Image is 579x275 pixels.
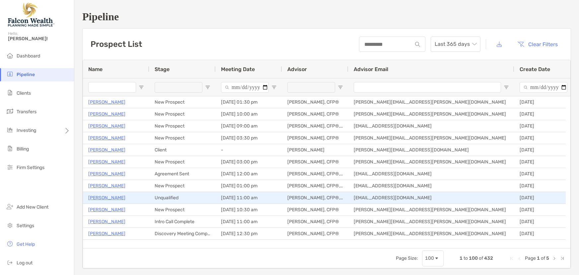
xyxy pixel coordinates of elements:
span: of [479,255,483,261]
div: - [216,240,282,251]
span: Page [525,255,536,261]
button: Open Filter Menu [271,85,277,90]
span: Advisor Email [354,66,388,72]
a: [PERSON_NAME] [88,241,125,250]
span: [PERSON_NAME]! [8,36,70,42]
div: Page Size [422,250,444,266]
div: New Prospect [149,96,216,108]
span: to [464,255,468,261]
img: settings icon [6,221,14,229]
span: Last 365 days [435,37,476,51]
img: pipeline icon [6,70,14,78]
button: Open Filter Menu [570,85,575,90]
button: Clear Filters [512,37,563,51]
h3: Prospect List [91,40,142,49]
div: New Prospect [149,132,216,144]
div: New Prospect [149,120,216,132]
img: firm-settings icon [6,163,14,171]
div: [DATE] 10:00 am [216,108,282,120]
span: Add New Client [17,204,48,210]
button: Open Filter Menu [205,85,210,90]
div: [PERSON_NAME], CFP® [282,132,348,144]
a: [PERSON_NAME] [88,194,125,202]
div: [PERSON_NAME], CFP® [282,96,348,108]
div: New Prospect [149,204,216,216]
p: [PERSON_NAME] [88,182,125,190]
span: Name [88,66,103,72]
a: [PERSON_NAME] [88,98,125,106]
a: [PERSON_NAME] [88,110,125,118]
div: [DATE] 03:30 pm [216,132,282,144]
div: [EMAIL_ADDRESS][DOMAIN_NAME] [348,192,514,204]
div: Last Page [560,256,565,261]
div: New Prospect [149,180,216,192]
span: Transfers [17,109,36,115]
span: 5 [546,255,549,261]
div: [PERSON_NAME][EMAIL_ADDRESS][PERSON_NAME][DOMAIN_NAME] [348,204,514,216]
a: [PERSON_NAME] [88,206,125,214]
div: [PERSON_NAME], CFP® [282,204,348,216]
span: Clients [17,90,31,96]
button: Open Filter Menu [139,85,144,90]
div: Previous Page [517,256,522,261]
span: Investing [17,128,36,133]
div: [PERSON_NAME] [282,144,348,156]
div: [PERSON_NAME], CFP®, CFA® [282,192,348,204]
div: - [216,144,282,156]
div: [PERSON_NAME], CFP®, CFA® [282,120,348,132]
button: Open Filter Menu [504,85,509,90]
div: [PERSON_NAME], CFP® [282,108,348,120]
div: [PERSON_NAME][EMAIL_ADDRESS][PERSON_NAME][DOMAIN_NAME] [348,216,514,228]
span: 1 [460,255,463,261]
div: [PERSON_NAME][EMAIL_ADDRESS][PERSON_NAME][DOMAIN_NAME] [348,240,514,251]
input: Create Date Filter Input [520,82,567,93]
div: [PERSON_NAME][EMAIL_ADDRESS][PERSON_NAME][DOMAIN_NAME] [348,96,514,108]
div: [PERSON_NAME], CFP®, CFA® [282,168,348,180]
span: Dashboard [17,53,40,59]
div: [DATE] 09:00 am [216,120,282,132]
span: Meeting Date [221,66,255,72]
div: New Prospect [149,156,216,168]
img: investing icon [6,126,14,134]
img: dashboard icon [6,51,14,59]
div: [PERSON_NAME], CFP®, CFA® [282,180,348,192]
div: [PERSON_NAME][EMAIL_ADDRESS][PERSON_NAME][DOMAIN_NAME] [348,228,514,239]
div: [PERSON_NAME] [282,240,348,251]
div: [PERSON_NAME][EMAIL_ADDRESS][PERSON_NAME][DOMAIN_NAME] [348,156,514,168]
span: Settings [17,223,34,229]
span: Stage [155,66,170,72]
div: [DATE] 01:00 pm [216,180,282,192]
h1: Pipeline [82,11,571,23]
div: 100 [425,255,434,261]
div: [DATE] 01:30 pm [216,96,282,108]
div: [PERSON_NAME][EMAIL_ADDRESS][PERSON_NAME][DOMAIN_NAME] [348,108,514,120]
div: Client [149,144,216,156]
input: Meeting Date Filter Input [221,82,269,93]
img: Falcon Wealth Planning Logo [8,3,54,27]
img: input icon [415,42,420,47]
a: [PERSON_NAME] [88,229,125,238]
input: Name Filter Input [88,82,136,93]
a: [PERSON_NAME] [88,218,125,226]
a: [PERSON_NAME] [88,122,125,130]
div: [PERSON_NAME], CFP® [282,216,348,228]
span: Create Date [520,66,550,72]
div: [PERSON_NAME], CFP® [282,228,348,239]
div: [DATE] 03:00 pm [216,156,282,168]
a: [PERSON_NAME] [88,170,125,178]
span: Billing [17,146,29,152]
div: [PERSON_NAME][EMAIL_ADDRESS][PERSON_NAME][DOMAIN_NAME] [348,132,514,144]
span: Log out [17,260,33,266]
div: Intro Call Complete [149,216,216,228]
div: Next Page [552,256,557,261]
div: [DATE] 10:30 am [216,204,282,216]
div: [EMAIL_ADDRESS][DOMAIN_NAME] [348,168,514,180]
a: [PERSON_NAME] [88,146,125,154]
